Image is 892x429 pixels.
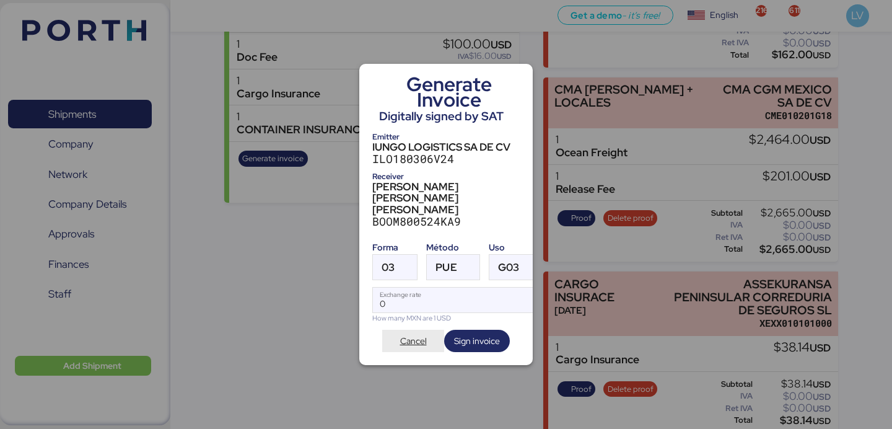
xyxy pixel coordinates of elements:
[372,241,418,254] div: Forma
[379,108,520,125] div: Digitally signed by SAT
[426,241,479,254] div: Método
[379,77,520,108] div: Generate Invoice
[372,130,520,143] div: Emitter
[382,330,444,352] button: Cancel
[489,241,542,254] div: Uso
[372,181,520,215] div: [PERSON_NAME] [PERSON_NAME] [PERSON_NAME]
[372,141,520,153] div: IUNGO LOGISTICS SA DE CV
[382,262,395,273] span: 03
[435,262,457,273] span: PUE
[498,262,519,273] span: G03
[372,215,520,228] div: BOOM800524KA9
[373,288,541,312] input: Exchange rate
[400,334,427,348] span: Cancel
[372,170,520,183] div: Receiver
[372,313,542,324] div: How many MXN are 1 USD
[372,153,520,166] div: ILO180306V24
[454,334,500,348] span: Sign invoice
[444,330,510,352] button: Sign invoice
